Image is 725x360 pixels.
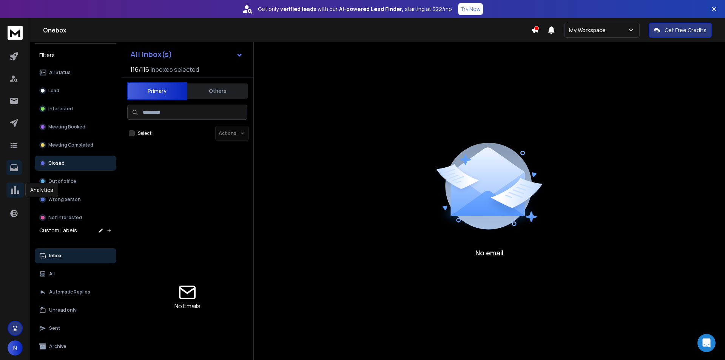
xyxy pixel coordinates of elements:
p: Wrong person [48,196,81,202]
strong: verified leads [280,5,316,13]
p: Interested [48,106,73,112]
p: Get only with our starting at $22/mo [258,5,452,13]
h3: Filters [35,50,116,60]
button: Out of office [35,174,116,189]
p: Not Interested [48,215,82,221]
button: Meeting Completed [35,138,116,153]
button: Interested [35,101,116,116]
span: 116 / 116 [130,65,149,74]
p: Meeting Booked [48,124,85,130]
button: Inbox [35,248,116,263]
p: Get Free Credits [665,26,706,34]
label: Select [138,130,151,136]
p: Archive [49,343,66,349]
button: Meeting Booked [35,119,116,134]
p: Inbox [49,253,62,259]
button: Not Interested [35,210,116,225]
strong: AI-powered Lead Finder, [339,5,403,13]
button: N [8,340,23,355]
button: Lead [35,83,116,98]
p: Closed [48,160,65,166]
p: Unread only [49,307,77,313]
button: Try Now [458,3,483,15]
button: Closed [35,156,116,171]
h1: Onebox [43,26,531,35]
div: Open Intercom Messenger [697,334,716,352]
button: Wrong person [35,192,116,207]
p: Meeting Completed [48,142,93,148]
button: Others [187,83,248,99]
button: Primary [127,82,187,100]
button: All [35,266,116,281]
p: All Status [49,70,71,76]
img: logo [8,26,23,40]
button: All Status [35,65,116,80]
h1: All Inbox(s) [130,51,172,58]
p: Out of office [48,178,76,184]
p: No Emails [174,301,201,311]
p: Automatic Replies [49,289,90,295]
p: No email [475,247,503,258]
h3: Inboxes selected [151,65,199,74]
p: All [49,271,55,277]
button: Sent [35,321,116,336]
div: Analytics [25,183,58,197]
p: My Workspace [569,26,609,34]
button: Get Free Credits [649,23,712,38]
h3: Custom Labels [39,227,77,234]
p: Lead [48,88,59,94]
button: All Inbox(s) [124,47,249,62]
p: Try Now [460,5,481,13]
button: Archive [35,339,116,354]
button: Automatic Replies [35,284,116,300]
button: Unread only [35,303,116,318]
p: Sent [49,325,60,331]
